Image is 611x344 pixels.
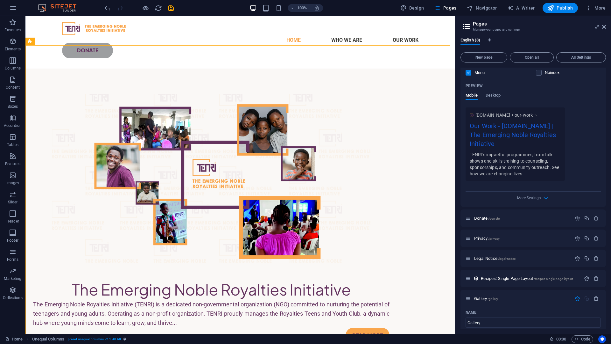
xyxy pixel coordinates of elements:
span: Mobile [466,91,478,100]
p: Noindex [545,70,565,76]
p: Columns [5,66,21,71]
button: Navigator [464,3,500,13]
button: Pages [432,3,459,13]
span: Open all [513,55,551,59]
h3: Manage your pages and settings [473,27,593,33]
img: fav-icon.png [470,113,474,117]
span: English (8) [460,36,480,45]
span: [DOMAIN_NAME] [475,112,510,118]
button: AI Writer [505,3,537,13]
div: Remove [593,256,599,261]
span: Recipes: Single Page Layout [481,276,573,281]
div: Gallery/gallery [472,296,572,301]
span: Click to open page [474,236,500,241]
span: More [586,5,606,11]
p: Favorites [4,27,21,33]
span: /donate [488,217,500,220]
span: Gallery [474,296,498,301]
p: Marketing [4,276,21,281]
button: undo [103,4,111,12]
span: More Settings [517,196,541,200]
span: . preset-unequal-columns-v2-1-40-60 [67,335,121,343]
span: Pages [434,5,456,11]
button: Code [572,335,593,343]
span: Code [574,335,590,343]
div: Legal Notice/legal-notice [472,256,572,260]
span: Navigator [467,5,497,11]
h2: Pages [473,21,606,27]
div: Our Work - [DOMAIN_NAME] | The Emerging Noble Royalties Initiative [470,121,561,151]
p: Name [466,310,476,315]
button: save [167,4,175,12]
div: TENRI’s impactful programmes, from talk shows and skills training to counseling, sponsorships, an... [470,151,561,177]
nav: breadcrumb [32,335,127,343]
span: Click to select. Double-click to edit [32,335,64,343]
div: Settings [584,276,589,281]
i: This element is a customizable preset [123,337,126,341]
button: New page [460,52,507,62]
p: Footer [7,238,18,243]
button: Publish [543,3,578,13]
p: Features [5,161,20,166]
button: More [583,3,608,13]
p: Content [6,85,20,90]
p: Preview of your page in search results [466,83,483,88]
span: /recipes-single-page-layout [534,277,573,281]
div: Duplicate [584,256,589,261]
p: Tables [7,142,18,147]
p: Slider [8,200,18,205]
p: Define if you want this page to be shown in auto-generated navigation. [474,70,495,76]
button: Design [398,3,427,13]
button: Open all [510,52,554,62]
div: Recipes: Single Page Layout/recipes-single-page-layout [479,276,581,281]
span: our-work [515,112,533,118]
span: /gallery [488,297,498,301]
span: /legal-notice [498,257,516,260]
i: Undo: Change pages (Ctrl+Z) [104,4,111,12]
button: Usercentrics [598,335,606,343]
button: All Settings [556,52,606,62]
div: Donate/donate [472,216,572,220]
span: Legal Notice [474,256,516,261]
p: Elements [5,47,21,52]
div: Design (Ctrl+Alt+Y) [398,3,427,13]
p: Forms [7,257,18,262]
span: Donate [474,216,500,221]
span: Publish [548,5,573,11]
div: This layout is used as a template for all items (e.g. a blog post) of this collection. The conten... [474,276,479,281]
span: New page [463,55,504,59]
a: Click to cancel selection. Double-click to open Pages [5,335,23,343]
div: Language Tabs [460,38,606,50]
p: Collections [3,295,22,300]
img: Editor Logo [37,4,84,12]
div: Privacy/privacy [472,236,572,240]
p: Header [6,219,19,224]
span: 00 00 [556,335,566,343]
span: /privacy [488,237,500,240]
p: Images [6,180,19,186]
i: Reload page [155,4,162,12]
h6: 100% [297,4,307,12]
span: : [561,337,562,341]
button: 100% [288,4,310,12]
p: Boxes [8,104,18,109]
div: Preview [466,93,501,105]
i: Save (Ctrl+S) [167,4,175,12]
button: reload [154,4,162,12]
p: Accordion [4,123,22,128]
span: Design [400,5,424,11]
div: Remove [593,236,599,241]
span: Desktop [486,91,501,100]
button: Click here to leave preview mode and continue editing [142,4,149,12]
span: AI Writer [507,5,535,11]
span: All Settings [559,55,603,59]
button: More Settings [530,194,537,202]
